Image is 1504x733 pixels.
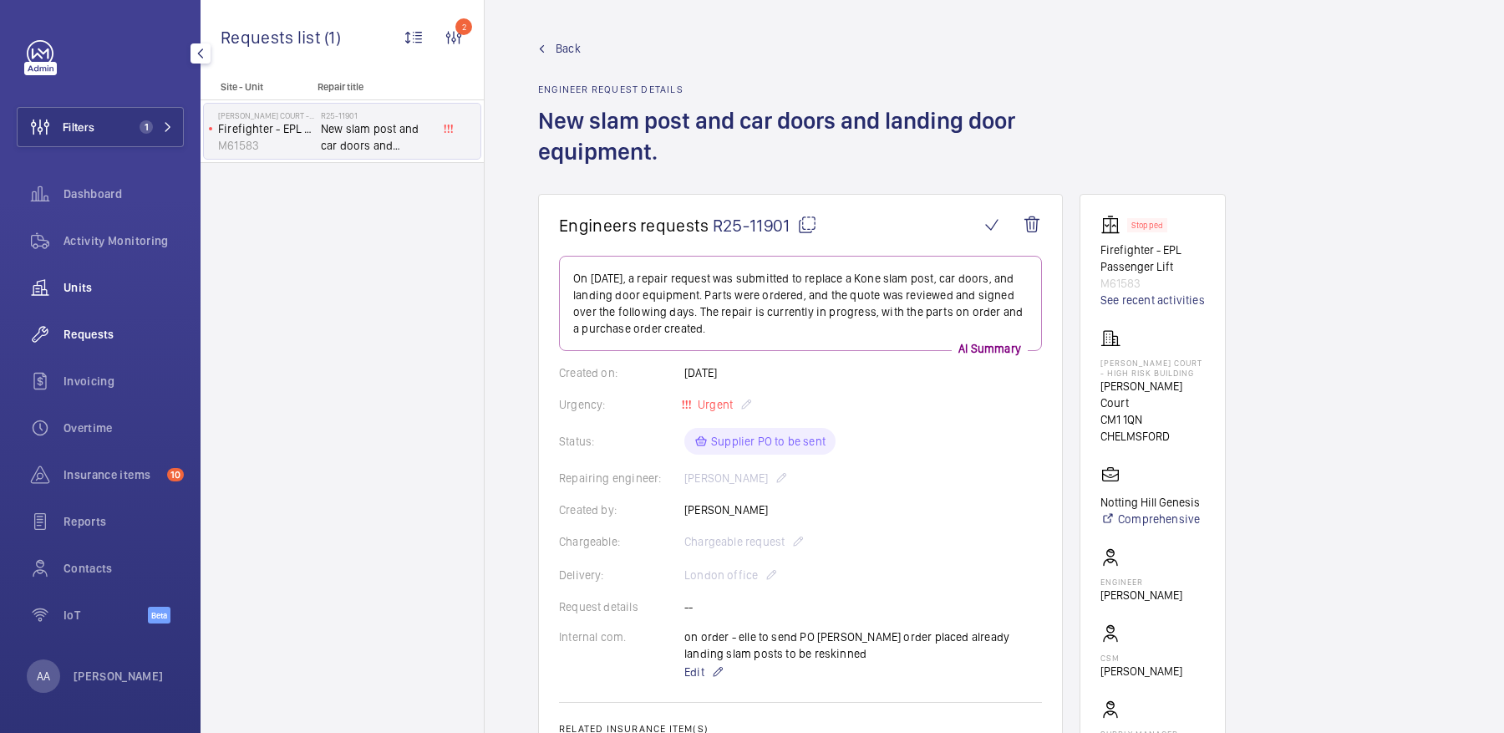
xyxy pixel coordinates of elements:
[1100,411,1205,445] p: CM1 1QN CHELMSFORD
[64,513,184,530] span: Reports
[37,668,50,685] p: AA
[201,81,311,93] p: Site - Unit
[74,668,164,685] p: [PERSON_NAME]
[1100,494,1200,511] p: Notting Hill Genesis
[218,110,314,120] p: [PERSON_NAME] Court - High Risk Building
[221,27,324,48] span: Requests list
[1100,358,1205,378] p: [PERSON_NAME] Court - High Risk Building
[63,119,94,135] span: Filters
[64,560,184,577] span: Contacts
[1100,577,1182,587] p: Engineer
[1131,222,1163,228] p: Stopped
[140,120,153,134] span: 1
[713,215,817,236] span: R25-11901
[218,137,314,154] p: M61583
[64,232,184,249] span: Activity Monitoring
[64,420,184,436] span: Overtime
[1100,215,1127,235] img: elevator.svg
[1100,511,1200,527] a: Comprehensive
[1100,275,1205,292] p: M61583
[17,107,184,147] button: Filters1
[318,81,428,93] p: Repair title
[1100,653,1182,663] p: CSM
[321,120,431,154] span: New slam post and car doors and landing door equipment.
[684,664,704,680] span: Edit
[64,373,184,389] span: Invoicing
[1100,292,1205,308] a: See recent activities
[64,466,160,483] span: Insurance items
[167,468,184,481] span: 10
[1100,242,1205,275] p: Firefighter - EPL Passenger Lift
[538,105,1063,194] h1: New slam post and car doors and landing door equipment.
[64,186,184,202] span: Dashboard
[559,215,709,236] span: Engineers requests
[218,120,314,137] p: Firefighter - EPL Passenger Lift
[573,270,1028,337] p: On [DATE], a repair request was submitted to replace a Kone slam post, car doors, and landing doo...
[952,340,1028,357] p: AI Summary
[64,607,148,624] span: IoT
[321,110,431,120] h2: R25-11901
[64,326,184,343] span: Requests
[1100,663,1182,680] p: [PERSON_NAME]
[64,279,184,296] span: Units
[148,607,170,624] span: Beta
[538,84,1063,95] h2: Engineer request details
[556,40,581,57] span: Back
[1100,378,1205,411] p: [PERSON_NAME] Court
[1100,587,1182,603] p: [PERSON_NAME]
